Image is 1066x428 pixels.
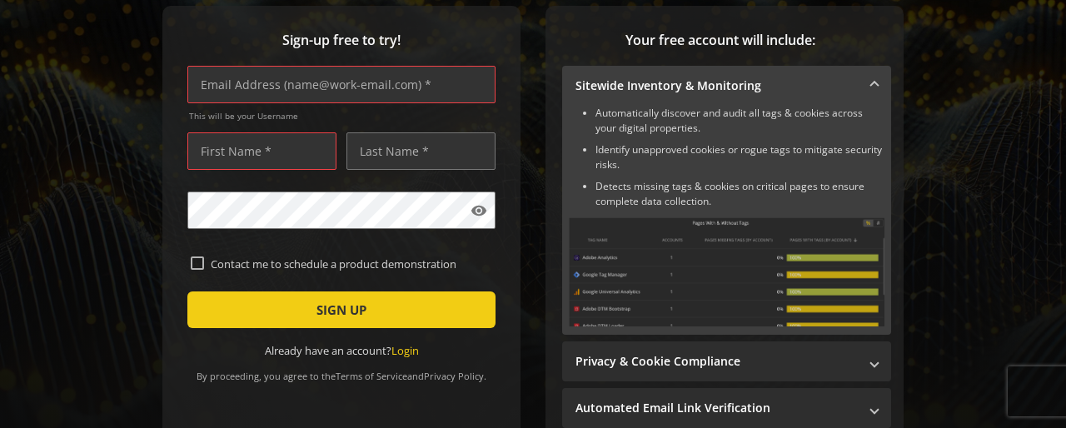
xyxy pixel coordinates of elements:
[595,179,884,209] li: Detects missing tags & cookies on critical pages to ensure complete data collection.
[187,291,496,328] button: SIGN UP
[187,31,496,50] span: Sign-up free to try!
[336,370,407,382] a: Terms of Service
[575,77,858,94] mat-panel-title: Sitewide Inventory & Monitoring
[204,256,492,271] label: Contact me to schedule a product demonstration
[575,353,858,370] mat-panel-title: Privacy & Cookie Compliance
[187,343,496,359] div: Already have an account?
[569,217,884,326] img: Sitewide Inventory & Monitoring
[189,110,496,122] span: This will be your Username
[562,106,891,335] div: Sitewide Inventory & Monitoring
[187,359,496,382] div: By proceeding, you agree to the and .
[424,370,484,382] a: Privacy Policy
[346,132,496,170] input: Last Name *
[562,341,891,381] mat-expansion-panel-header: Privacy & Cookie Compliance
[575,400,858,416] mat-panel-title: Automated Email Link Verification
[391,343,419,358] a: Login
[316,295,366,325] span: SIGN UP
[187,132,336,170] input: First Name *
[471,202,487,219] mat-icon: visibility
[595,142,884,172] li: Identify unapproved cookies or rogue tags to mitigate security risks.
[562,31,879,50] span: Your free account will include:
[562,66,891,106] mat-expansion-panel-header: Sitewide Inventory & Monitoring
[187,66,496,103] input: Email Address (name@work-email.com) *
[595,106,884,136] li: Automatically discover and audit all tags & cookies across your digital properties.
[562,388,891,428] mat-expansion-panel-header: Automated Email Link Verification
